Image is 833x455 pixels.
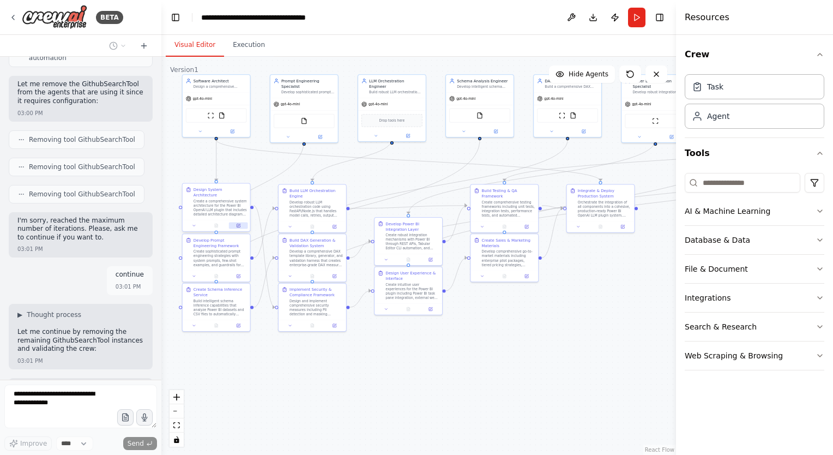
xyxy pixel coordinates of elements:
[194,287,247,298] div: Create Schema Inference Service
[182,283,251,332] div: Create Schema Inference ServiceBuild intelligent schema inference capabilities that analyze Power...
[421,306,440,313] button: Open in side panel
[470,184,539,233] div: Build Testing & QA FrameworkCreate comprehensive testing frameworks including unit tests, integra...
[253,203,275,310] g: Edge from 27eeab96-bc60-4580-b5db-45c885172e4f to cccb3ca0-8dc5-4147-844c-483d4fce65ad
[707,111,729,122] div: Agent
[549,65,615,83] button: Hide Agents
[289,299,343,316] div: Design and implement comprehensive security measures including PII detection and masking modules,...
[170,418,184,433] button: fit view
[194,249,247,267] div: Create sophisticated prompt engineering strategies with system prompts, few-shot examples, and gu...
[27,310,81,319] span: Thought process
[17,217,144,242] p: I'm sorry, reached the maximum number of iterations. Please, ask me to continue if you want to.
[214,140,603,181] g: Edge from 14547c4c-aa89-4361-b89f-932ee6055d3d to 2f2106ce-d2fb-4900-850e-8cefcb22ebf5
[685,70,824,137] div: Crew
[17,109,43,117] div: 03:00 PM
[281,78,335,89] div: Prompt Engineering Specialist
[135,39,153,52] button: Start a new chat
[301,118,307,124] img: FileReadTool
[350,288,371,310] g: Edge from cccb3ca0-8dc5-4147-844c-483d4fce65ad to d8500def-7880-4a52-99d8-b48e79e29f33
[685,264,748,274] div: File & Document
[253,255,275,310] g: Edge from 78a0ad91-9b04-4a5b-9d75-f90ed1bd5b93 to 140caf17-eca1-4e50-9ab4-82e2ff7dcfe6
[685,313,824,341] button: Search & Research
[4,436,52,451] button: Improve
[17,357,43,365] div: 03:01 PM
[229,223,248,229] button: Open in side panel
[385,233,439,250] div: Create robust integration mechanisms with Power BI through REST APIs, Tabular Editor CLI automati...
[105,39,131,52] button: Switch to previous chat
[310,139,395,181] g: Edge from 2f056cec-208a-48da-941c-3df69b3f8618 to ba71a327-1156-472e-a2fd-5c04222cdaf5
[301,273,324,279] button: No output available
[685,206,770,217] div: AI & Machine Learning
[214,140,307,230] g: Edge from 56ed0fc6-57ed-4c8e-a318-34c01e8c2754 to 977fcbdf-99e1-492b-afc7-913c89cd6eae
[17,328,144,354] p: Let me continue by removing the remaining GithubSearchTool instances and validating the crew:
[17,245,43,253] div: 03:01 PM
[685,350,783,361] div: Web Scraping & Browsing
[517,273,536,279] button: Open in side panel
[385,283,439,300] div: Create intuitive user experiences for the Power BI plugin including Power BI task pane integratio...
[685,235,750,246] div: Database & Data
[194,187,247,198] div: Design System Architecture
[29,190,135,199] span: Removing tool GithubSearchTool
[685,11,729,24] h4: Resources
[214,140,219,181] g: Edge from 14547c4c-aa89-4361-b89f-932ee6055d3d to 27eeab96-bc60-4580-b5db-45c885172e4f
[278,184,347,233] div: Build LLM Orchestration EngineDevelop robust LLM orchestration code using FastAPI/Node.js that ha...
[310,140,570,230] g: Edge from 54e3af5c-2d18-491e-a726-285b79159543 to 140caf17-eca1-4e50-9ab4-82e2ff7dcfe6
[379,118,405,123] span: Drop tools here
[685,342,824,370] button: Web Scraping & Browsing
[385,271,439,282] div: Design User Experience & Interface
[566,184,635,233] div: Integrate & Deploy Production SystemOrchestrate the integration of all components into a cohesive...
[456,97,475,101] span: gpt-4o-mini
[29,135,135,144] span: Removing tool GithubSearchTool
[325,273,344,279] button: Open in side panel
[480,128,511,135] button: Open in side panel
[289,237,343,248] div: Build DAX Generation & Validation System
[219,112,225,119] img: FileReadTool
[544,97,563,101] span: gpt-4o-mini
[116,283,141,291] div: 03:01 PM
[632,102,651,106] span: gpt-4o-mini
[194,85,247,89] div: Design a comprehensive architecture for a Power BI OpenAI LLM plugin that converts natural langua...
[446,255,467,293] g: Edge from d8500def-7880-4a52-99d8-b48e79e29f33 to 8e3fdc3d-c850-4601-81fa-28cdddd6f4c3
[301,224,324,230] button: No output available
[170,65,198,74] div: Version 1
[270,74,339,143] div: Prompt Engineering SpecialistDevelop sophisticated prompt engineering strategies, system prompts,...
[305,134,336,140] button: Open in side panel
[685,255,824,283] button: File & Document
[182,184,251,233] div: Design System ArchitectureCreate a comprehensive system architecture for the Power BI OpenAI LLM ...
[568,128,599,135] button: Open in side panel
[193,97,212,101] span: gpt-4o-mini
[278,234,347,282] div: Build DAX Generation & Validation SystemDevelop a comprehensive DAX template library, generator, ...
[201,12,324,23] nav: breadcrumb
[29,163,135,171] span: Removing tool GithubSearchTool
[397,256,420,263] button: No output available
[632,78,686,89] div: Power BI Integration Specialist
[116,271,144,279] p: continue
[17,310,22,319] span: ▶
[17,80,144,106] p: Let me remove the GithubSearchTool from the agents that are using it since it requires configurat...
[621,74,690,143] div: Power BI Integration SpecialistDevelop robust integration mechanisms with Power BI through REST A...
[128,439,144,448] span: Send
[136,409,153,426] button: Click to speak your automation idea
[369,78,422,89] div: LLM Orchestration Engineer
[350,203,467,211] g: Edge from ba71a327-1156-472e-a2fd-5c04222cdaf5 to c541a349-38d9-49bc-b259-35ebe813cbfb
[632,90,686,94] div: Develop robust integration mechanisms with Power BI through REST APIs, Tabular Editor automation,...
[374,267,443,315] div: Design User Experience & InterfaceCreate intuitive user experiences for the Power BI plugin inclu...
[445,74,514,137] div: Schema Analysis EngineerDevelop intelligent schema inference capabilities that analyze Power BI d...
[281,90,335,94] div: Develop sophisticated prompt engineering strategies, system prompts, few-shot examples, and guard...
[369,102,388,106] span: gpt-4o-mini
[170,433,184,447] button: toggle interactivity
[685,284,824,312] button: Integrations
[446,203,467,244] g: Edge from 4128d488-dbf2-4388-9a36-16da6e71b674 to c541a349-38d9-49bc-b259-35ebe813cbfb
[358,74,426,142] div: LLM Orchestration EngineerBuild robust LLM orchestration code that handles model calls, retries, ...
[685,197,824,225] button: AI & Machine Learning
[22,5,87,29] img: Logo
[123,437,157,450] button: Send
[685,138,824,169] button: Tools
[493,224,516,230] button: No output available
[406,140,658,214] g: Edge from f58114f0-7ac6-458a-91df-357db7794032 to 4128d488-dbf2-4388-9a36-16da6e71b674
[289,188,343,199] div: Build LLM Orchestration Engine
[482,200,535,218] div: Create comprehensive testing frameworks including unit tests, integration tests, performance test...
[482,249,535,267] div: Develop comprehensive go-to-market materials including enterprise pilot packages, tiered pricing ...
[194,78,247,83] div: Software Architect
[393,133,424,139] button: Open in side panel
[350,238,371,260] g: Edge from 140caf17-eca1-4e50-9ab4-82e2ff7dcfe6 to 4128d488-dbf2-4388-9a36-16da6e71b674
